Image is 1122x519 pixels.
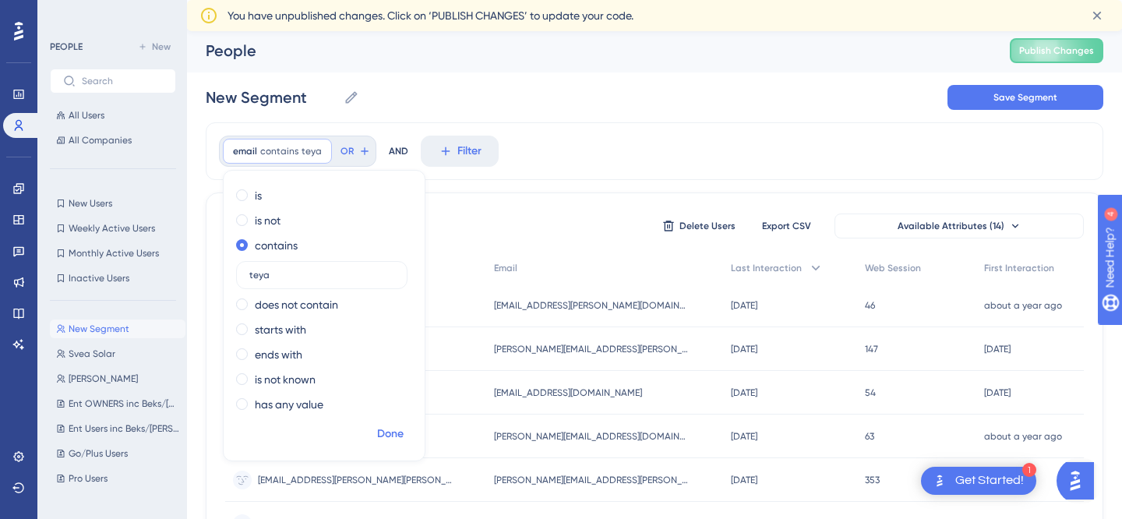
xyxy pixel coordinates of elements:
[984,344,1011,355] time: [DATE]
[50,41,83,53] div: PEOPLE
[255,370,316,389] label: is not known
[50,444,185,463] button: Go/Plus Users
[1019,44,1094,57] span: Publish Changes
[660,214,738,238] button: Delete Users
[865,474,880,486] span: 353
[731,387,757,398] time: [DATE]
[731,300,757,311] time: [DATE]
[206,40,971,62] div: People
[82,76,163,86] input: Search
[206,86,337,108] input: Segment Name
[50,194,176,213] button: New Users
[731,262,802,274] span: Last Interaction
[69,272,129,284] span: Inactive Users
[494,430,689,443] span: [PERSON_NAME][EMAIL_ADDRESS][DOMAIN_NAME]
[762,220,811,232] span: Export CSV
[132,37,176,56] button: New
[152,41,171,53] span: New
[69,422,179,435] span: Ent Users inc Beks/[PERSON_NAME]
[69,397,179,410] span: Ent OWNERS inc Beks/[PERSON_NAME]
[50,369,185,388] button: [PERSON_NAME]
[947,85,1103,110] button: Save Segment
[50,269,176,288] button: Inactive Users
[340,145,354,157] span: OR
[50,394,185,413] button: Ent OWNERS inc Beks/[PERSON_NAME]
[494,343,689,355] span: [PERSON_NAME][EMAIL_ADDRESS][PERSON_NAME][DOMAIN_NAME]
[69,134,132,147] span: All Companies
[69,197,112,210] span: New Users
[255,345,302,364] label: ends with
[50,106,176,125] button: All Users
[494,474,689,486] span: [PERSON_NAME][EMAIL_ADDRESS][PERSON_NAME][DOMAIN_NAME]
[389,136,408,167] div: AND
[679,220,736,232] span: Delete Users
[369,420,412,448] button: Done
[457,142,482,161] span: Filter
[260,145,298,157] span: contains
[37,4,97,23] span: Need Help?
[930,471,949,490] img: launcher-image-alternative-text
[921,467,1036,495] div: Open Get Started! checklist, remaining modules: 1
[255,186,262,205] label: is
[302,145,322,157] span: teya
[50,219,176,238] button: Weekly Active Users
[50,469,185,488] button: Pro Users
[865,262,921,274] span: Web Session
[377,425,404,443] span: Done
[731,344,757,355] time: [DATE]
[494,387,642,399] span: [EMAIL_ADDRESS][DOMAIN_NAME]
[731,475,757,485] time: [DATE]
[984,431,1062,442] time: about a year ago
[865,343,878,355] span: 147
[50,244,176,263] button: Monthly Active Users
[255,211,280,230] label: is not
[421,136,499,167] button: Filter
[50,419,185,438] button: Ent Users inc Beks/[PERSON_NAME]
[747,214,825,238] button: Export CSV
[50,320,185,338] button: New Segment
[69,472,108,485] span: Pro Users
[1022,463,1036,477] div: 1
[898,220,1004,232] span: Available Attributes (14)
[1010,38,1103,63] button: Publish Changes
[255,320,306,339] label: starts with
[984,300,1062,311] time: about a year ago
[249,270,394,281] input: Type the value
[255,295,338,314] label: does not contain
[69,348,115,360] span: Svea Solar
[233,145,257,157] span: email
[494,262,517,274] span: Email
[69,247,159,259] span: Monthly Active Users
[69,372,138,385] span: [PERSON_NAME]
[993,91,1057,104] span: Save Segment
[494,299,689,312] span: [EMAIL_ADDRESS][PERSON_NAME][DOMAIN_NAME]
[69,109,104,122] span: All Users
[731,431,757,442] time: [DATE]
[255,236,298,255] label: contains
[108,8,113,20] div: 4
[228,6,633,25] span: You have unpublished changes. Click on ‘PUBLISH CHANGES’ to update your code.
[69,222,155,235] span: Weekly Active Users
[50,131,176,150] button: All Companies
[338,139,372,164] button: OR
[69,323,129,335] span: New Segment
[258,474,453,486] span: [EMAIL_ADDRESS][PERSON_NAME][PERSON_NAME][DOMAIN_NAME]
[50,344,185,363] button: Svea Solar
[865,387,876,399] span: 54
[1057,457,1103,504] iframe: UserGuiding AI Assistant Launcher
[955,472,1024,489] div: Get Started!
[865,299,875,312] span: 46
[865,430,874,443] span: 63
[834,214,1084,238] button: Available Attributes (14)
[69,447,128,460] span: Go/Plus Users
[984,262,1054,274] span: First Interaction
[984,387,1011,398] time: [DATE]
[255,395,323,414] label: has any value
